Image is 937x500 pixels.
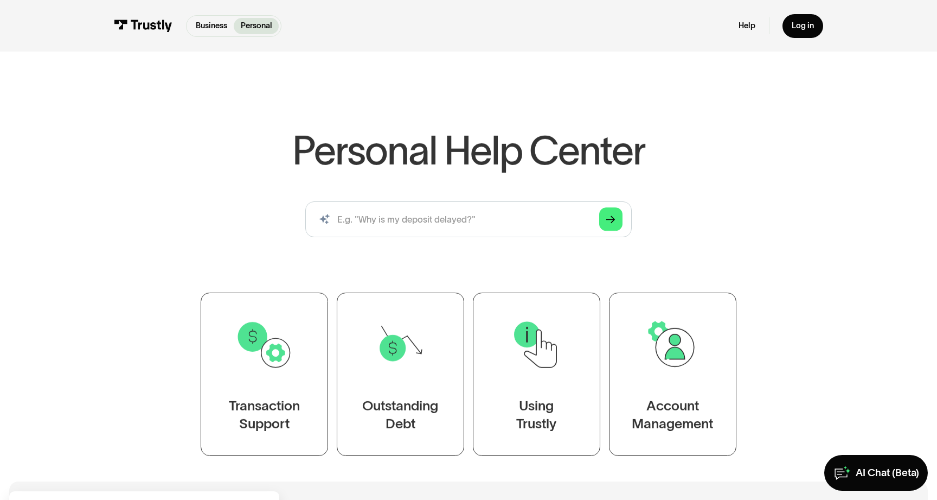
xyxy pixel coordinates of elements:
div: Transaction Support [229,396,300,432]
img: Trustly Logo [114,20,172,32]
a: AI Chat (Beta) [824,455,928,491]
input: search [305,201,632,237]
a: UsingTrustly [473,292,600,455]
a: AccountManagement [609,292,736,455]
div: Outstanding Debt [363,396,439,432]
div: AI Chat (Beta) [856,466,919,479]
form: Search [305,201,632,237]
div: Account Management [632,396,713,432]
a: TransactionSupport [201,292,328,455]
a: Personal [234,18,279,34]
a: Business [189,18,234,34]
div: Using Trustly [516,396,556,432]
div: Log in [792,21,814,31]
a: Help [739,21,755,31]
p: Personal [241,20,272,32]
p: Business [196,20,227,32]
a: OutstandingDebt [337,292,464,455]
h1: Personal Help Center [292,131,645,171]
a: Log in [782,14,823,38]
